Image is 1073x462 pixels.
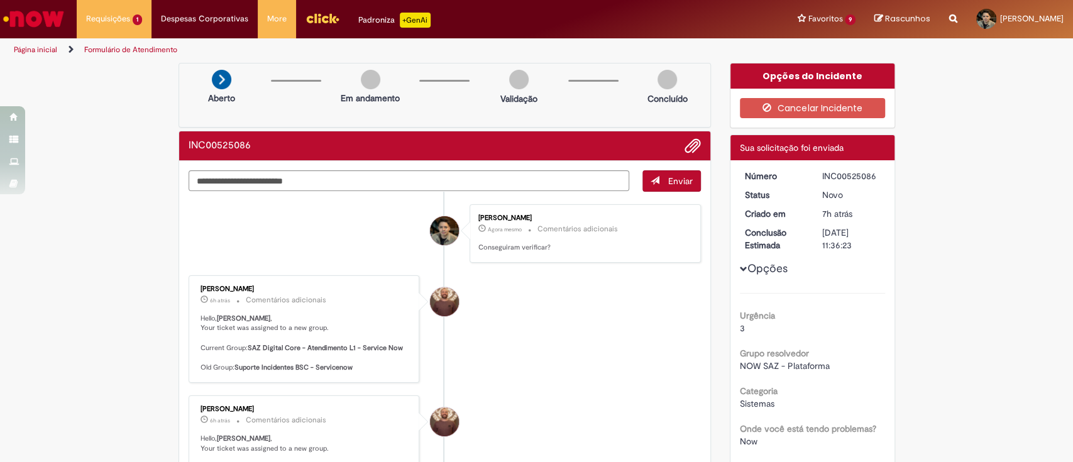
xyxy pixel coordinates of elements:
[740,98,885,118] button: Cancelar Incidente
[740,142,844,153] span: Sua solicitação foi enviada
[201,405,410,413] div: [PERSON_NAME]
[246,295,326,305] small: Comentários adicionais
[647,92,688,105] p: Concluído
[86,13,130,25] span: Requisições
[267,13,287,25] span: More
[740,423,876,434] b: Onde você está tendo problemas?
[248,343,403,353] b: SAZ Digital Core - Atendimento L1 - Service Now
[246,415,326,426] small: Comentários adicionais
[430,287,459,316] div: Eric Fedel Cazotto Oliveira
[685,138,701,154] button: Adicionar anexos
[822,226,881,251] div: [DATE] 11:36:23
[430,216,459,245] div: Leandro Alves Caldeira
[430,407,459,436] div: Eric Fedel Cazotto Oliveira
[500,92,537,105] p: Validação
[537,224,618,234] small: Comentários adicionais
[361,70,380,89] img: img-circle-grey.png
[217,314,270,323] b: [PERSON_NAME]
[210,297,230,304] time: 30/09/2025 10:36:43
[740,436,757,447] span: Now
[84,45,177,55] a: Formulário de Atendimento
[210,297,230,304] span: 6h atrás
[305,9,339,28] img: click_logo_yellow_360x200.png
[210,417,230,424] span: 6h atrás
[201,285,410,293] div: [PERSON_NAME]
[740,398,774,409] span: Sistemas
[735,226,813,251] dt: Conclusão Estimada
[217,434,270,443] b: [PERSON_NAME]
[808,13,842,25] span: Favoritos
[189,170,630,192] textarea: Digite sua mensagem aqui...
[341,92,400,104] p: Em andamento
[234,363,353,372] b: Suporte Incidentes BSC - Servicenow
[14,45,57,55] a: Página inicial
[210,417,230,424] time: 30/09/2025 10:36:40
[822,208,852,219] span: 7h atrás
[488,226,522,233] span: Agora mesmo
[133,14,142,25] span: 1
[488,226,522,233] time: 30/09/2025 17:03:12
[740,310,775,321] b: Urgência
[358,13,431,28] div: Padroniza
[822,207,881,220] div: 30/09/2025 09:36:23
[735,207,813,220] dt: Criado em
[740,385,778,397] b: Categoria
[509,70,529,89] img: img-circle-grey.png
[730,63,894,89] div: Opções do Incidente
[740,322,745,334] span: 3
[9,38,706,62] ul: Trilhas de página
[208,92,235,104] p: Aberto
[642,170,701,192] button: Enviar
[822,170,881,182] div: INC00525086
[478,214,688,222] div: [PERSON_NAME]
[885,13,930,25] span: Rascunhos
[822,208,852,219] time: 30/09/2025 09:36:23
[735,170,813,182] dt: Número
[478,243,688,253] p: Conseguiram verificar?
[658,70,677,89] img: img-circle-grey.png
[161,13,248,25] span: Despesas Corporativas
[845,14,856,25] span: 9
[668,175,693,187] span: Enviar
[735,189,813,201] dt: Status
[822,189,881,201] div: Novo
[201,314,410,373] p: Hello, , Your ticket was assigned to a new group. Current Group: Old Group:
[400,13,431,28] p: +GenAi
[874,13,930,25] a: Rascunhos
[1000,13,1064,24] span: [PERSON_NAME]
[1,6,66,31] img: ServiceNow
[740,348,809,359] b: Grupo resolvedor
[212,70,231,89] img: arrow-next.png
[189,140,251,151] h2: INC00525086 Histórico de tíquete
[740,360,830,371] span: NOW SAZ - Plataforma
